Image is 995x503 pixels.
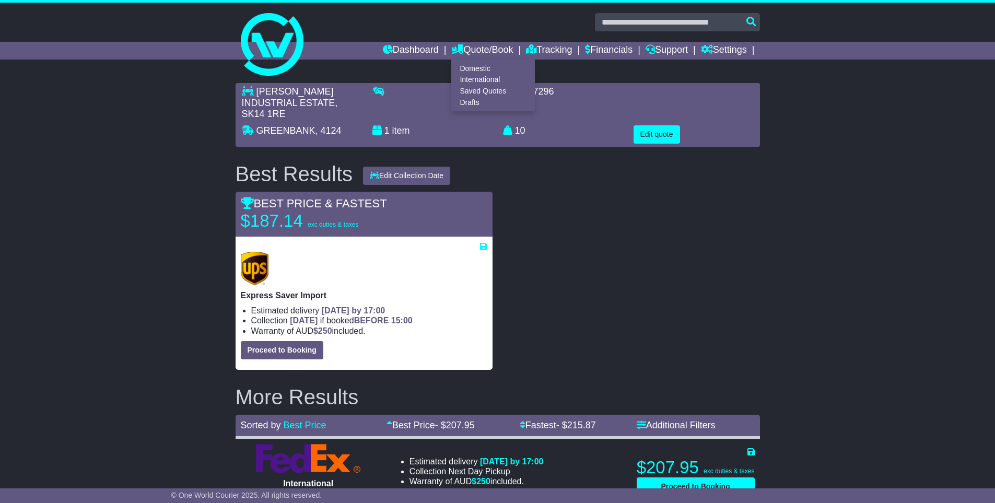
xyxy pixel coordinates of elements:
[476,477,490,486] span: 250
[480,457,544,466] span: [DATE] by 17:00
[567,420,596,430] span: 215.87
[446,420,475,430] span: 207.95
[451,60,535,111] div: Quote/Book
[646,42,688,60] a: Support
[242,86,335,108] span: [PERSON_NAME] INDUSTRIAL ESTATE
[313,326,332,335] span: $
[363,167,450,185] button: Edit Collection Date
[241,341,323,359] button: Proceed to Booking
[251,315,487,325] li: Collection
[585,42,633,60] a: Financials
[387,420,475,430] a: Best Price- $207.95
[704,467,754,475] span: exc duties & taxes
[515,125,525,136] span: 10
[520,420,596,430] a: Fastest- $215.87
[354,316,389,325] span: BEFORE
[308,221,358,228] span: exc duties & taxes
[391,316,413,325] span: 15:00
[392,125,410,136] span: item
[526,42,572,60] a: Tracking
[318,326,332,335] span: 250
[701,42,747,60] a: Settings
[242,98,338,120] span: , SK14 1RE
[230,162,358,185] div: Best Results
[256,444,360,473] img: FedEx Express: International Economy Import
[315,125,342,136] span: , 4124
[637,477,755,496] button: Proceed to Booking
[451,42,513,60] a: Quote/Book
[236,385,760,408] h2: More Results
[409,457,544,466] li: Estimated delivery
[241,420,281,430] span: Sorted by
[290,316,318,325] span: [DATE]
[256,125,315,136] span: GREENBANK
[452,86,534,97] a: Saved Quotes
[435,420,475,430] span: - $
[449,467,510,476] span: Next Day Pickup
[637,457,755,478] p: $207.95
[452,97,534,108] a: Drafts
[251,326,487,336] li: Warranty of AUD included.
[284,420,326,430] a: Best Price
[251,306,487,315] li: Estimated delivery
[637,420,716,430] a: Additional Filters
[241,197,387,210] span: BEST PRICE & FASTEST
[290,316,412,325] span: if booked
[409,466,544,476] li: Collection
[556,420,596,430] span: - $
[171,491,322,499] span: © One World Courier 2025. All rights reserved.
[383,42,439,60] a: Dashboard
[384,125,390,136] span: 1
[409,476,544,486] li: Warranty of AUD included.
[452,63,534,74] a: Domestic
[472,477,490,486] span: $
[634,125,680,144] button: Edit quote
[452,74,534,86] a: International
[241,290,487,300] p: Express Saver Import
[275,479,341,498] span: International Economy Import
[241,210,371,231] p: $187.14
[241,252,269,285] img: UPS (new): Express Saver Import
[322,306,385,315] span: [DATE] by 17:00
